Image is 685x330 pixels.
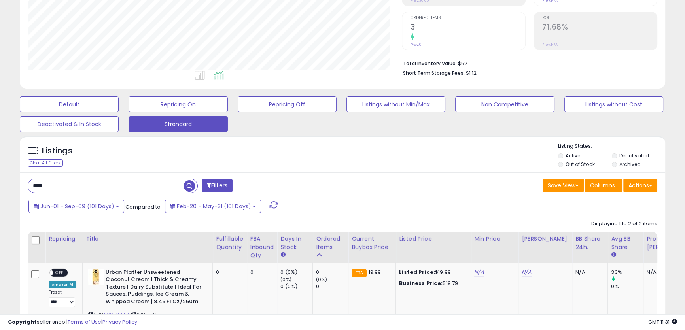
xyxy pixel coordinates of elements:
b: Short Term Storage Fees: [403,70,465,76]
button: Listings without Cost [564,96,663,112]
button: Filters [202,179,233,192]
button: Save View [543,179,584,192]
div: 0% [611,283,643,290]
small: Days In Stock. [280,251,285,258]
button: Feb-20 - May-31 (101 Days) [165,200,261,213]
label: Deactivated [619,152,649,159]
span: | SKU: up17a [130,311,159,318]
h2: 3 [411,23,525,33]
small: FBA [352,269,366,277]
small: Prev: 0 [411,42,422,47]
b: Listed Price: [399,268,435,276]
div: Avg BB Share [611,235,640,251]
div: 0 (0%) [280,269,312,276]
span: ROI [542,16,657,20]
button: Repricing On [129,96,227,112]
p: Listing States: [558,143,665,150]
div: 0 (0%) [280,283,312,290]
img: 417+hPvXKLL._SL40_.jpg [88,269,104,285]
div: Fulfillable Quantity [216,235,243,251]
button: Actions [623,179,657,192]
a: N/A [522,268,531,276]
button: Listings without Min/Max [346,96,445,112]
div: 0 [250,269,271,276]
b: Business Price: [399,279,443,287]
small: (0%) [280,276,291,283]
small: (0%) [316,276,327,283]
h5: Listings [42,145,72,157]
a: N/A [474,268,484,276]
span: Columns [590,181,615,189]
span: 19.99 [369,268,381,276]
button: Strandard [129,116,227,132]
li: $52 [403,58,651,68]
small: Avg BB Share. [611,251,616,258]
label: Archived [619,161,641,168]
div: $19.79 [399,280,465,287]
b: Total Inventory Value: [403,60,457,67]
div: Current Buybox Price [352,235,392,251]
div: 0 [316,283,348,290]
span: Compared to: [125,203,162,211]
span: OFF [53,269,66,276]
a: Terms of Use [68,318,101,326]
div: Listed Price [399,235,467,243]
div: Clear All Filters [28,159,63,167]
button: Jun-01 - Sep-09 (101 Days) [28,200,124,213]
div: seller snap | | [8,319,137,326]
div: 0 [216,269,240,276]
div: Amazon AI [49,281,76,288]
span: Ordered Items [411,16,525,20]
div: 33% [611,269,643,276]
label: Active [566,152,580,159]
span: 2025-09-10 11:31 GMT [648,318,677,326]
div: Min Price [474,235,515,243]
button: Deactivated & In Stock [20,116,119,132]
button: Non Competitive [455,96,554,112]
div: FBA inbound Qty [250,235,274,260]
a: B091DT13F2 [104,311,129,318]
small: Prev: N/A [542,42,558,47]
div: $19.99 [399,269,465,276]
span: Feb-20 - May-31 (101 Days) [177,202,251,210]
b: Urban Platter Unsweetened Coconut Cream | Thick & Creamy Texture | Dairy Substitute | Ideal For S... [106,269,202,307]
div: Repricing [49,235,79,243]
a: Privacy Policy [102,318,137,326]
div: Ordered Items [316,235,345,251]
span: Jun-01 - Sep-09 (101 Days) [40,202,114,210]
div: Displaying 1 to 2 of 2 items [591,220,657,228]
div: [PERSON_NAME] [522,235,569,243]
span: $1.12 [466,69,477,77]
label: Out of Stock [566,161,594,168]
div: Preset: [49,290,76,307]
div: N/A [575,269,602,276]
button: Columns [585,179,622,192]
div: 0 [316,269,348,276]
button: Default [20,96,119,112]
div: BB Share 24h. [575,235,604,251]
div: Title [86,235,209,243]
div: Days In Stock [280,235,309,251]
h2: 71.68% [542,23,657,33]
button: Repricing Off [238,96,337,112]
strong: Copyright [8,318,37,326]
